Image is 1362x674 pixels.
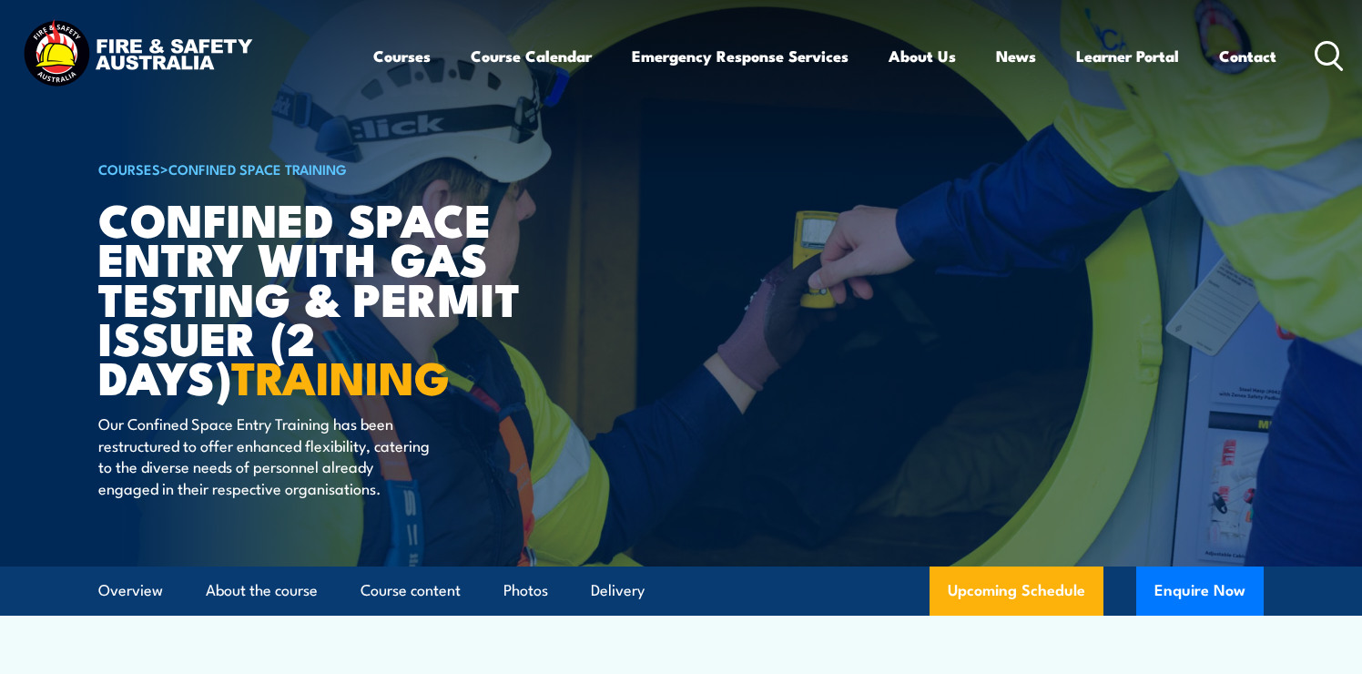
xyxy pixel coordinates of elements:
[503,567,548,615] a: Photos
[206,567,318,615] a: About the course
[591,567,645,615] a: Delivery
[632,32,849,80] a: Emergency Response Services
[98,158,548,179] h6: >
[1219,32,1276,80] a: Contact
[889,32,956,80] a: About Us
[1136,567,1264,616] button: Enquire Now
[361,567,461,615] a: Course content
[930,567,1103,616] a: Upcoming Schedule
[471,32,592,80] a: Course Calendar
[231,341,450,411] strong: TRAINING
[996,32,1036,80] a: News
[168,158,347,179] a: Confined Space Training
[98,567,163,615] a: Overview
[373,32,431,80] a: Courses
[98,158,160,179] a: COURSES
[1076,32,1179,80] a: Learner Portal
[98,413,431,498] p: Our Confined Space Entry Training has been restructured to offer enhanced flexibility, catering t...
[98,199,548,395] h1: Confined Space Entry with Gas Testing & Permit Issuer (2 days)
